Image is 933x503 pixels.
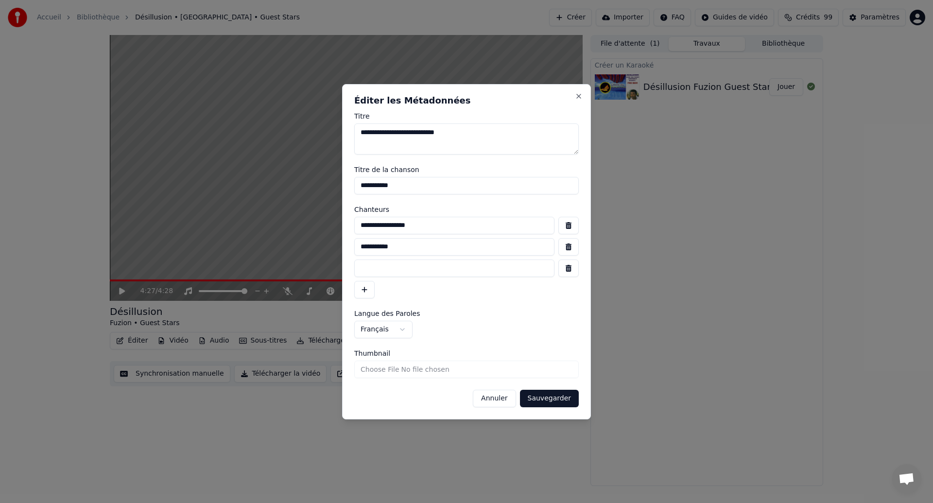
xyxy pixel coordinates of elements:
button: Annuler [473,390,516,407]
span: Thumbnail [354,350,390,357]
label: Titre [354,113,579,120]
h2: Éditer les Métadonnées [354,96,579,105]
label: Titre de la chanson [354,166,579,173]
span: Langue des Paroles [354,310,420,317]
button: Sauvegarder [520,390,579,407]
label: Chanteurs [354,206,579,213]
